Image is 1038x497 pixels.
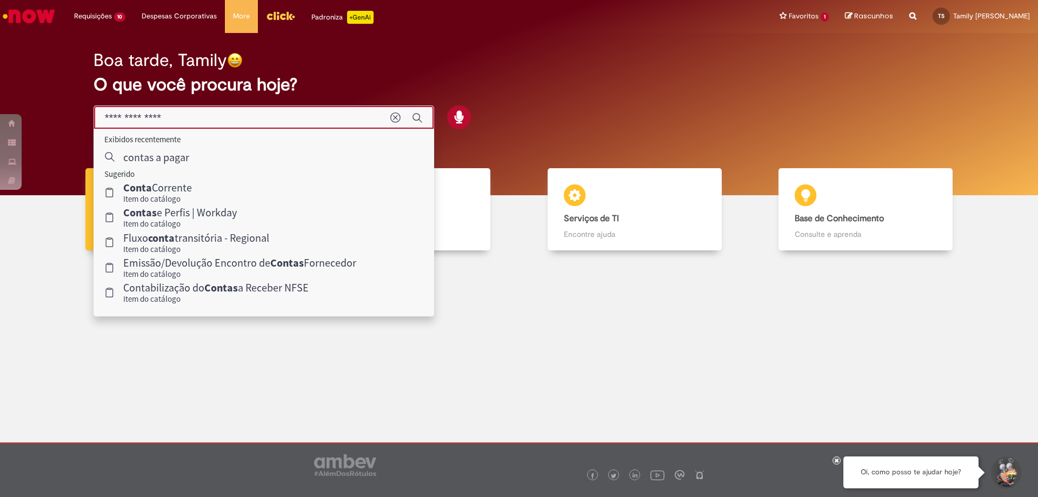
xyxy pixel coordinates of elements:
span: Tamily [PERSON_NAME] [953,11,1030,21]
span: Favoritos [789,11,819,22]
span: 10 [114,12,125,22]
a: Base de Conhecimento Consulte e aprenda [750,168,982,251]
span: 1 [821,12,829,22]
button: Iniciar Conversa de Suporte [989,456,1022,489]
img: logo_footer_ambev_rotulo_gray.png [314,454,376,476]
a: Rascunhos [845,11,893,22]
b: Serviços de TI [564,213,619,224]
img: ServiceNow [1,5,57,27]
p: +GenAi [347,11,374,24]
img: click_logo_yellow_360x200.png [266,8,295,24]
img: logo_footer_youtube.png [650,468,664,482]
img: logo_footer_facebook.png [590,473,595,479]
span: Rascunhos [854,11,893,21]
div: Oi, como posso te ajudar hoje? [843,456,979,488]
span: Despesas Corporativas [142,11,217,22]
a: Tirar dúvidas Tirar dúvidas com Lupi Assist e Gen Ai [57,168,288,251]
img: logo_footer_linkedin.png [633,473,638,479]
h2: Boa tarde, Tamily [94,51,227,70]
p: Consulte e aprenda [795,229,936,240]
b: Base de Conhecimento [795,213,884,224]
img: logo_footer_workplace.png [675,470,684,480]
img: logo_footer_twitter.png [611,473,616,479]
span: TS [938,12,944,19]
span: Requisições [74,11,112,22]
img: logo_footer_naosei.png [695,470,704,480]
div: Padroniza [311,11,374,24]
p: Encontre ajuda [564,229,706,240]
img: happy-face.png [227,52,243,68]
span: More [233,11,250,22]
a: Serviços de TI Encontre ajuda [519,168,750,251]
h2: O que você procura hoje? [94,75,945,94]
